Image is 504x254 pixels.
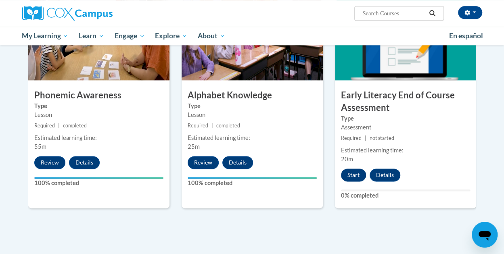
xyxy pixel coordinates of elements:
[449,31,483,40] span: En español
[22,6,167,21] a: Cox Campus
[188,133,317,142] div: Estimated learning time:
[335,89,476,114] h3: Early Literacy End of Course Assessment
[34,179,163,187] label: 100% completed
[341,191,470,200] label: 0% completed
[216,123,240,129] span: completed
[192,27,230,45] a: About
[370,169,400,181] button: Details
[115,31,145,41] span: Engage
[188,143,200,150] span: 25m
[341,156,353,162] span: 20m
[34,143,46,150] span: 55m
[198,31,225,41] span: About
[426,8,438,18] button: Search
[458,6,482,19] button: Account Settings
[73,27,109,45] a: Learn
[34,133,163,142] div: Estimated learning time:
[109,27,150,45] a: Engage
[150,27,192,45] a: Explore
[370,135,394,141] span: not started
[188,156,219,169] button: Review
[211,123,213,129] span: |
[341,146,470,155] div: Estimated learning time:
[444,27,488,44] a: En español
[341,123,470,132] div: Assessment
[188,102,317,110] label: Type
[16,27,488,45] div: Main menu
[22,31,68,41] span: My Learning
[188,110,317,119] div: Lesson
[34,177,163,179] div: Your progress
[63,123,87,129] span: completed
[362,8,426,18] input: Search Courses
[188,177,317,179] div: Your progress
[341,135,362,141] span: Required
[34,110,163,119] div: Lesson
[365,135,366,141] span: |
[182,89,323,102] h3: Alphabet Knowledge
[28,89,169,102] h3: Phonemic Awareness
[341,114,470,123] label: Type
[58,123,60,129] span: |
[34,102,163,110] label: Type
[22,6,113,21] img: Cox Campus
[222,156,253,169] button: Details
[188,179,317,187] label: 100% completed
[155,31,187,41] span: Explore
[17,27,74,45] a: My Learning
[79,31,104,41] span: Learn
[69,156,100,169] button: Details
[34,156,65,169] button: Review
[472,222,498,248] iframe: Button to launch messaging window
[34,123,55,129] span: Required
[341,169,366,181] button: Start
[188,123,208,129] span: Required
